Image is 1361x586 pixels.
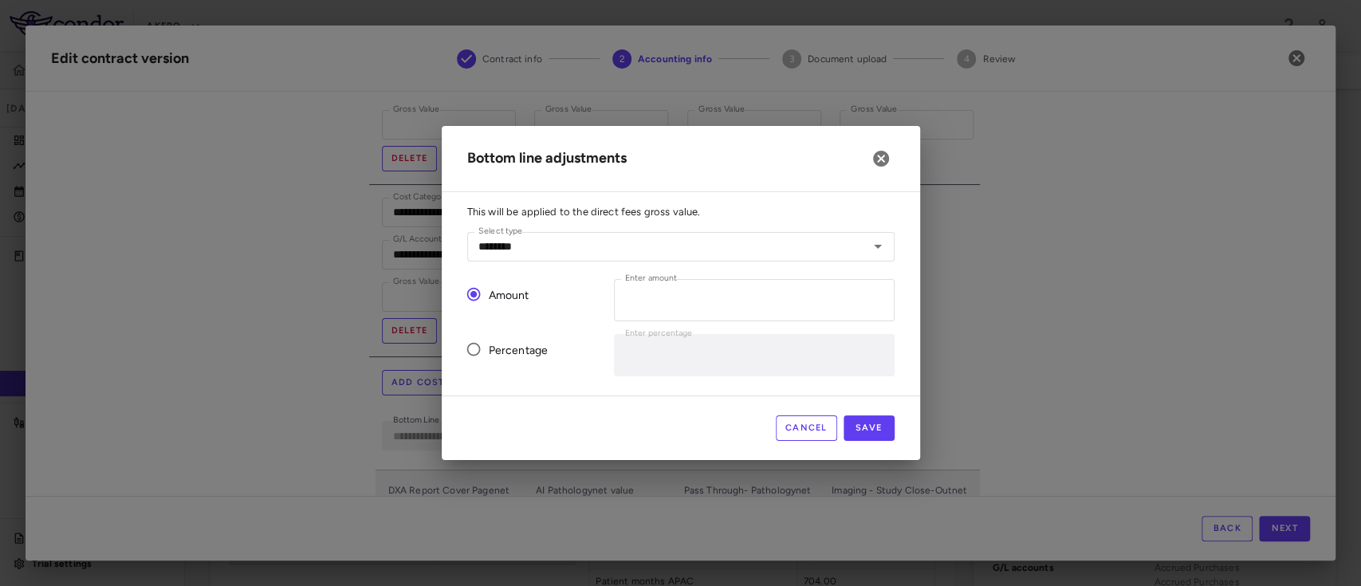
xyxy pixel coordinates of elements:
button: Cancel [776,415,837,441]
label: Select type [478,225,522,238]
span: Percentage [489,342,549,360]
label: Enter percentage [625,327,692,340]
label: Enter amount [625,272,677,285]
p: This will be applied to the direct fees gross value. [467,205,895,219]
button: Save [844,415,895,441]
button: Open [867,235,889,258]
span: Amount [489,287,529,305]
h6: Bottom line adjustments [467,147,627,169]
